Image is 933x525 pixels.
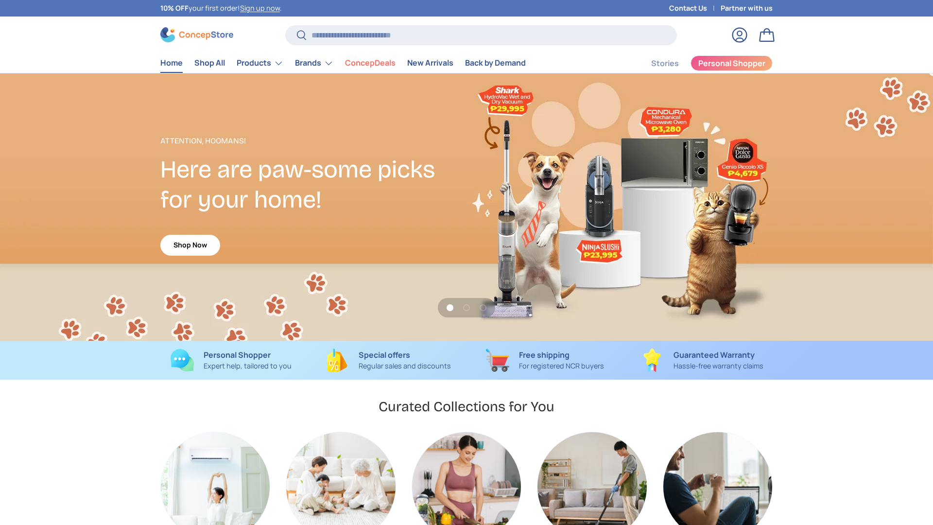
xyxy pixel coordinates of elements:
a: Products [237,53,283,73]
strong: Personal Shopper [204,350,271,360]
a: Contact Us [669,3,721,14]
a: Shop Now [160,235,220,256]
p: Attention, Hoomans! [160,135,466,147]
a: Personal Shopper [691,55,773,71]
summary: Products [231,53,289,73]
nav: Secondary [628,53,773,73]
strong: Guaranteed Warranty [674,350,755,360]
strong: Free shipping [519,350,570,360]
a: Partner with us [721,3,773,14]
p: Hassle-free warranty claims [674,361,763,371]
a: Sign up now [240,3,280,13]
a: Free shipping For registered NCR buyers [474,349,616,372]
p: For registered NCR buyers [519,361,604,371]
strong: 10% OFF [160,3,189,13]
img: ConcepStore [160,27,233,42]
p: Expert help, tailored to you [204,361,292,371]
strong: Special offers [359,350,410,360]
a: Guaranteed Warranty Hassle-free warranty claims [631,349,773,372]
a: Brands [295,53,333,73]
a: Personal Shopper Expert help, tailored to you [160,349,302,372]
p: your first order! . [160,3,282,14]
a: New Arrivals [407,53,453,72]
nav: Primary [160,53,526,73]
a: Back by Demand [465,53,526,72]
a: Special offers Regular sales and discounts [317,349,459,372]
p: Regular sales and discounts [359,361,451,371]
h2: Here are paw-some picks for your home! [160,155,466,215]
a: Home [160,53,183,72]
a: Stories [651,54,679,73]
span: Personal Shopper [698,59,765,67]
a: Shop All [194,53,225,72]
a: ConcepDeals [345,53,396,72]
h2: Curated Collections for You [379,398,554,416]
summary: Brands [289,53,339,73]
